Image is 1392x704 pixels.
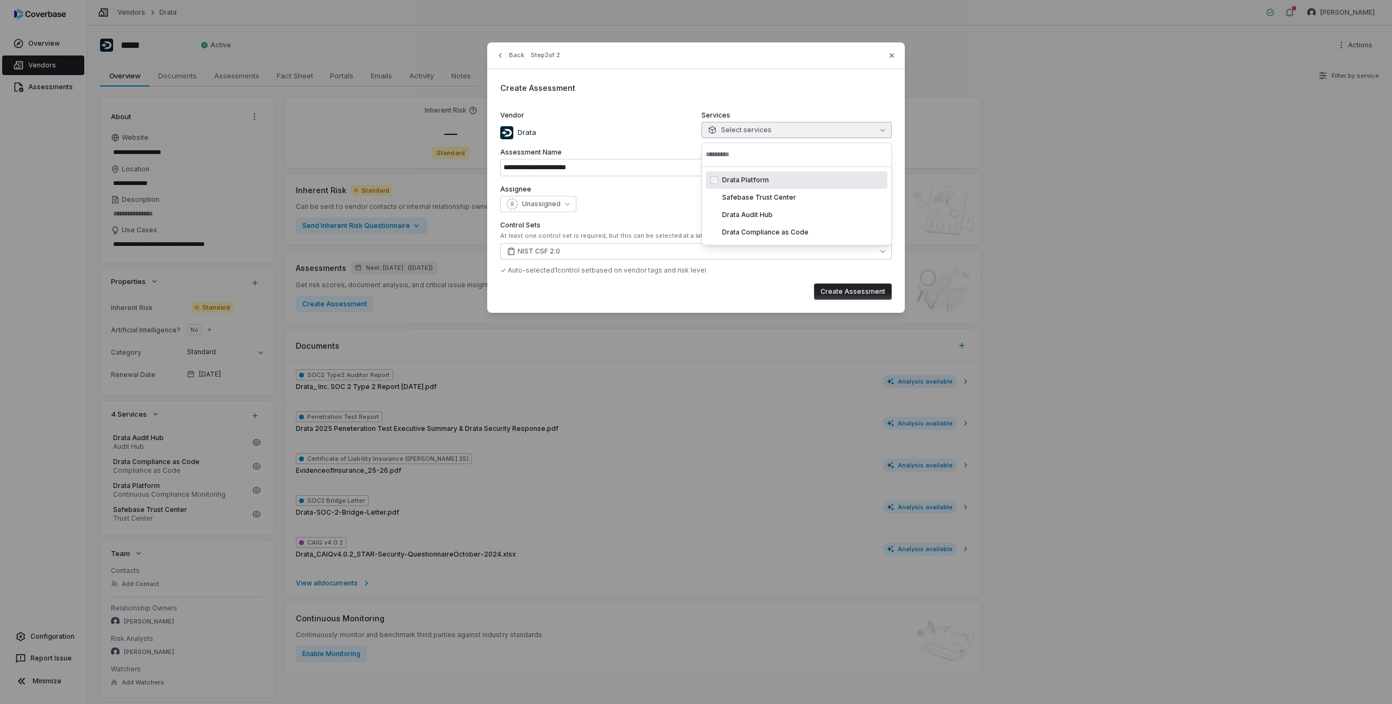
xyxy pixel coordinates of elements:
span: Drata Audit Hub [722,211,773,219]
label: Assignee [500,185,892,194]
div: ✓ Auto-selected 1 control set based on vendor tags and risk level [500,266,892,275]
span: Unassigned [522,200,561,208]
label: Assessment Name [500,148,892,157]
div: At least one control set is required, but this can be selected at a later time. [500,232,892,240]
label: Services [701,111,892,120]
span: Drata Platform [722,176,769,184]
label: Control Sets [500,221,892,230]
div: Suggestions [701,167,892,245]
span: Step 2 of 2 [531,51,560,59]
span: Drata Compliance as Code [722,228,809,237]
span: Create Assessment [500,83,575,92]
span: Safebase Trust Center [722,193,796,202]
p: Drata [513,127,536,138]
span: Vendor [500,111,524,120]
button: Back [493,46,527,65]
span: NIST CSF 2.0 [518,247,560,256]
span: Select services [708,126,772,134]
button: Create Assessment [814,283,892,300]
